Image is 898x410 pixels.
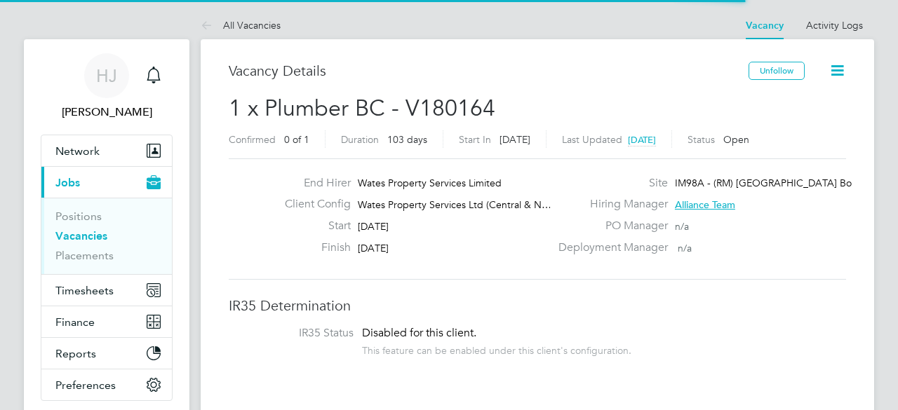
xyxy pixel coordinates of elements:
div: Jobs [41,198,172,274]
button: Jobs [41,167,172,198]
span: Alliance Team [675,198,735,211]
label: Site [550,176,668,191]
label: IR35 Status [243,326,354,341]
button: Timesheets [41,275,172,306]
label: Hiring Manager [550,197,668,212]
span: Open [723,133,749,146]
label: Status [688,133,715,146]
span: [DATE] [500,133,530,146]
span: Holly Jones [41,104,173,121]
a: Vacancy [746,20,784,32]
span: [DATE] [628,134,656,146]
a: Activity Logs [806,19,863,32]
h3: Vacancy Details [229,62,749,80]
span: HJ [96,67,117,85]
a: All Vacancies [201,19,281,32]
label: Duration [341,133,379,146]
label: End Hirer [274,176,351,191]
span: Reports [55,347,96,360]
span: 1 x Plumber BC - V180164 [229,95,495,122]
span: Wates Property Services Limited [358,177,502,189]
label: Start [274,219,351,233]
label: Start In [459,133,491,146]
button: Finance [41,306,172,337]
label: PO Manager [550,219,668,233]
button: Network [41,135,172,166]
button: Preferences [41,369,172,400]
span: n/a [678,242,692,254]
label: Deployment Manager [550,240,668,255]
label: Confirmed [229,133,276,146]
a: Placements [55,249,114,262]
span: 0 of 1 [284,133,309,146]
button: Unfollow [749,62,805,80]
div: This feature can be enabled under this client's configuration. [362,341,631,357]
span: Preferences [55,378,116,392]
span: Jobs [55,176,80,189]
a: Positions [55,210,102,223]
label: Last Updated [562,133,622,146]
h3: IR35 Determination [229,296,846,315]
span: Finance [55,315,95,329]
label: Client Config [274,197,351,212]
span: [DATE] [358,242,389,254]
button: Reports [41,338,172,369]
span: Disabled for this client. [362,326,476,340]
span: 103 days [387,133,427,146]
span: Wates Property Services Ltd (Central & N… [358,198,551,211]
span: Network [55,144,100,158]
a: HJ[PERSON_NAME] [41,53,173,121]
span: [DATE] [358,220,389,233]
span: Timesheets [55,284,114,297]
a: Vacancies [55,229,107,242]
label: Finish [274,240,351,255]
span: IM98A - (RM) [GEOGRAPHIC_DATA] Boroug… [675,177,883,189]
span: n/a [675,220,689,233]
